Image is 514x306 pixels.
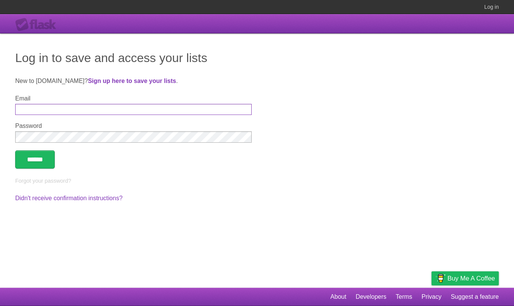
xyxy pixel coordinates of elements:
a: Forgot your password? [15,178,71,184]
label: Password [15,123,252,129]
label: Email [15,95,252,102]
span: Buy me a coffee [447,272,495,285]
p: New to [DOMAIN_NAME]? . [15,76,499,86]
a: Developers [355,290,386,304]
a: Suggest a feature [451,290,499,304]
div: Flask [15,18,61,32]
a: Didn't receive confirmation instructions? [15,195,122,201]
h1: Log in to save and access your lists [15,49,499,67]
a: Terms [396,290,412,304]
a: Buy me a coffee [432,271,499,285]
a: Sign up here to save your lists [88,78,176,84]
a: About [330,290,346,304]
a: Privacy [422,290,441,304]
img: Buy me a coffee [435,272,446,285]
